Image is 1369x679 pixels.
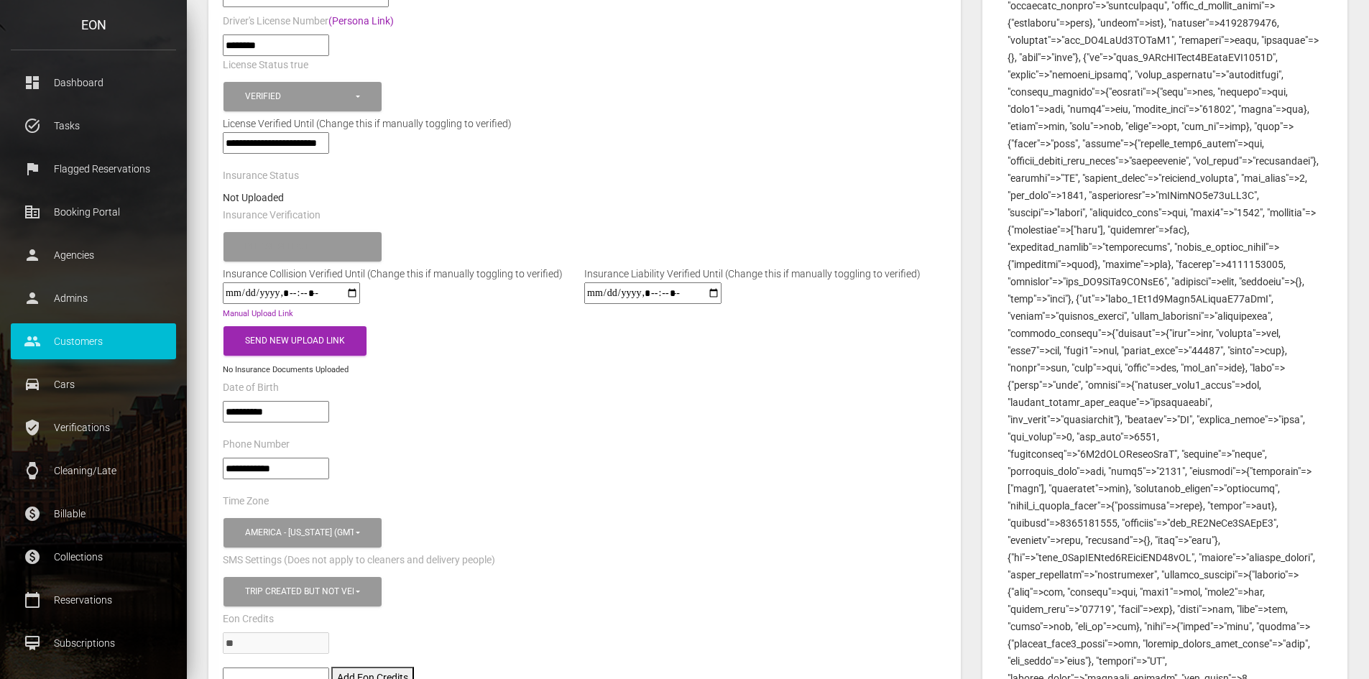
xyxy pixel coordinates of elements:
[11,496,176,532] a: paid Billable
[11,323,176,359] a: people Customers
[11,280,176,316] a: person Admins
[11,582,176,618] a: calendar_today Reservations
[22,374,165,395] p: Cars
[245,91,354,103] div: Verified
[223,58,308,73] label: License Status true
[223,494,269,509] label: Time Zone
[22,287,165,309] p: Admins
[573,265,931,282] div: Insurance Liability Verified Until (Change this if manually toggling to verified)
[11,194,176,230] a: corporate_fare Booking Portal
[22,72,165,93] p: Dashboard
[212,115,957,132] div: License Verified Until (Change this if manually toggling to verified)
[11,410,176,445] a: verified_user Verifications
[245,241,354,253] div: Please select
[11,108,176,144] a: task_alt Tasks
[223,518,382,548] button: America - New York (GMT -05:00)
[11,366,176,402] a: drive_eta Cars
[223,82,382,111] button: Verified
[223,381,279,395] label: Date of Birth
[11,625,176,661] a: card_membership Subscriptions
[223,309,293,318] a: Manual Upload Link
[22,244,165,266] p: Agencies
[22,503,165,525] p: Billable
[11,151,176,187] a: flag Flagged Reservations
[22,589,165,611] p: Reservations
[22,546,165,568] p: Collections
[223,438,290,452] label: Phone Number
[11,237,176,273] a: person Agencies
[11,65,176,101] a: dashboard Dashboard
[223,169,299,183] label: Insurance Status
[223,232,382,262] button: Please select
[223,612,274,627] label: Eon Credits
[212,265,573,282] div: Insurance Collision Verified Until (Change this if manually toggling to verified)
[223,326,367,356] button: Send New Upload Link
[223,208,321,223] label: Insurance Verification
[11,539,176,575] a: paid Collections
[223,14,394,29] label: Driver's License Number
[223,553,495,568] label: SMS Settings (Does not apply to cleaners and delivery people)
[245,586,354,598] div: Trip created but not verified , Customer is verified and trip is set to go
[245,527,354,539] div: America - [US_STATE] (GMT -05:00)
[22,632,165,654] p: Subscriptions
[11,453,176,489] a: watch Cleaning/Late
[22,460,165,481] p: Cleaning/Late
[22,158,165,180] p: Flagged Reservations
[22,115,165,137] p: Tasks
[22,331,165,352] p: Customers
[223,192,284,203] strong: Not Uploaded
[22,201,165,223] p: Booking Portal
[223,577,382,606] button: Trip created but not verified, Customer is verified and trip is set to go
[328,15,394,27] a: (Persona Link)
[22,417,165,438] p: Verifications
[223,365,349,374] small: No Insurance Documents Uploaded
